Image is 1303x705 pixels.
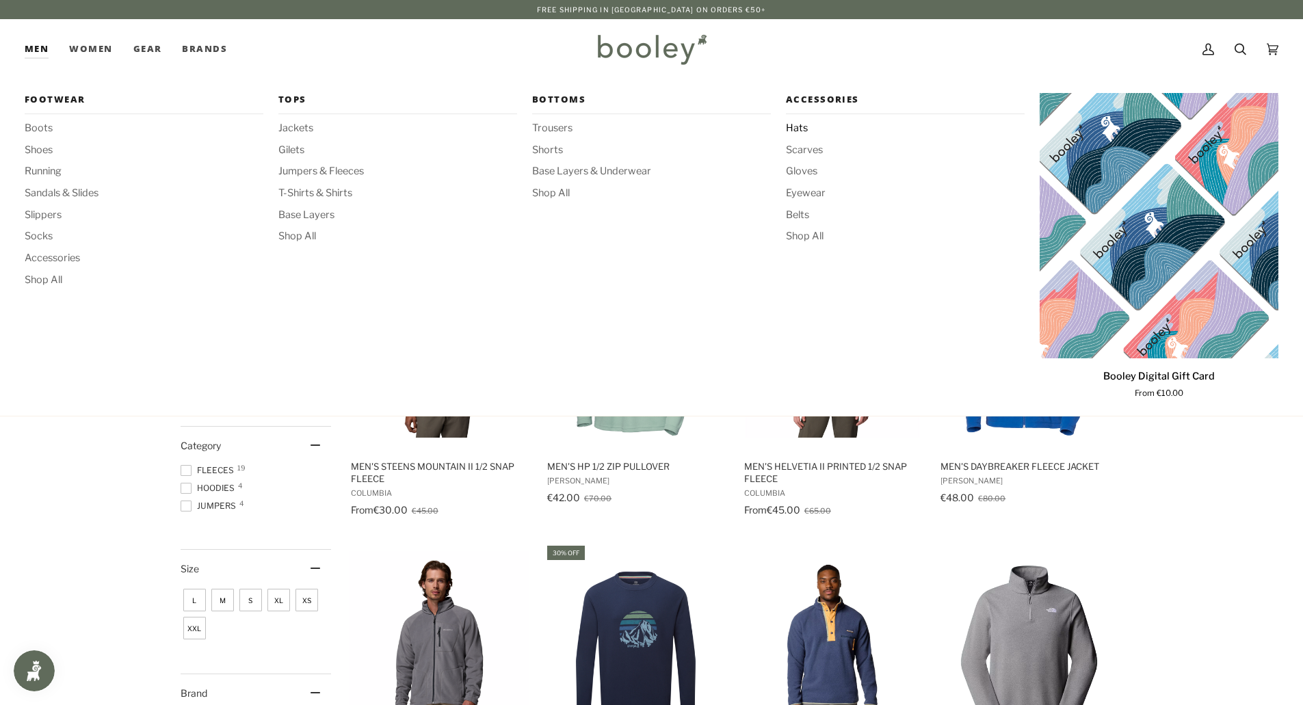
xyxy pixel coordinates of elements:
[532,143,771,158] a: Shorts
[940,492,974,503] span: €48.00
[786,93,1025,114] a: Accessories
[351,488,528,498] span: Columbia
[786,164,1025,179] span: Gloves
[786,143,1025,158] a: Scarves
[278,93,517,114] a: Tops
[547,476,724,485] span: [PERSON_NAME]
[25,164,263,179] a: Running
[1040,364,1278,400] a: Booley Digital Gift Card
[25,251,263,266] a: Accessories
[183,617,206,639] span: Size: XXL
[278,186,517,201] a: T-Shirts & Shirts
[744,460,921,485] span: Men's Helvetia II Printed 1/2 Snap Fleece
[181,482,239,494] span: Hoodies
[267,589,290,611] span: Size: XL
[181,464,238,477] span: Fleeces
[786,121,1025,136] a: Hats
[25,19,59,79] a: Men
[786,186,1025,201] a: Eyewear
[547,460,724,473] span: Men's HP 1/2 Zip Pullover
[786,229,1025,244] a: Shop All
[786,93,1025,107] span: Accessories
[532,93,771,107] span: Bottoms
[238,482,242,489] span: 4
[69,42,112,56] span: Women
[25,186,263,201] a: Sandals & Slides
[183,589,206,611] span: Size: L
[25,273,263,288] a: Shop All
[1103,369,1215,384] p: Booley Digital Gift Card
[181,563,199,574] span: Size
[940,476,1118,485] span: [PERSON_NAME]
[237,464,246,471] span: 19
[532,121,771,136] a: Trousers
[584,494,611,503] span: €70.00
[537,4,766,15] p: Free Shipping in [GEOGRAPHIC_DATA] on Orders €50+
[181,687,207,699] span: Brand
[239,589,262,611] span: Size: S
[278,93,517,107] span: Tops
[133,42,162,56] span: Gear
[14,650,55,691] iframe: Button to open loyalty program pop-up
[1135,388,1183,400] span: From €10.00
[25,143,263,158] a: Shoes
[25,93,263,114] a: Footwear
[278,229,517,244] span: Shop All
[181,500,240,512] span: Jumpers
[532,164,771,179] a: Base Layers & Underwear
[278,164,517,179] span: Jumpers & Fleeces
[59,19,122,79] a: Women
[547,492,580,503] span: €42.00
[172,19,237,79] a: Brands
[239,500,244,507] span: 4
[181,440,221,451] span: Category
[182,42,227,56] span: Brands
[412,506,438,516] span: €45.00
[211,589,234,611] span: Size: M
[278,143,517,158] a: Gilets
[278,208,517,223] a: Base Layers
[25,93,263,107] span: Footwear
[978,494,1005,503] span: €80.00
[123,19,172,79] a: Gear
[25,229,263,244] a: Socks
[25,121,263,136] a: Boots
[786,208,1025,223] a: Belts
[351,460,528,485] span: Men's Steens Mountain II 1/2 Snap Fleece
[532,93,771,114] a: Bottoms
[744,504,767,516] span: From
[1040,93,1278,358] a: Booley Digital Gift Card
[278,121,517,136] a: Jackets
[295,589,318,611] span: Size: XS
[804,506,831,516] span: €65.00
[25,19,59,79] div: Men Footwear Boots Shoes Running Sandals & Slides Slippers Socks Accessories Shop All Tops Jacket...
[744,488,921,498] span: Columbia
[351,504,373,516] span: From
[25,208,263,223] a: Slippers
[592,29,711,69] img: Booley
[1040,93,1278,400] product-grid-item: Booley Digital Gift Card
[1040,93,1278,358] product-grid-item-variant: €10.00
[532,186,771,201] a: Shop All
